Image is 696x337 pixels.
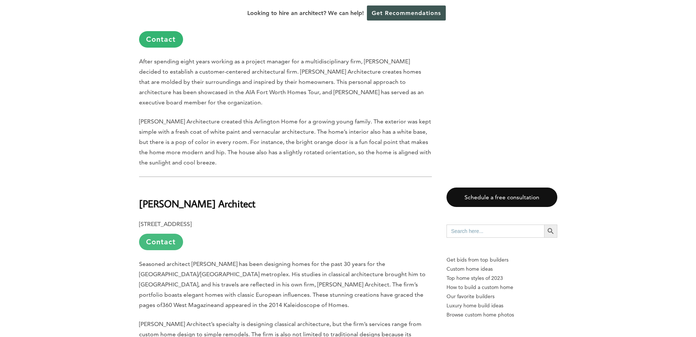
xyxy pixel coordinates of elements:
[139,234,183,250] a: Contact
[547,227,555,235] svg: Search
[367,5,446,21] a: Get Recommendations
[447,301,557,310] a: Luxury home build ideas
[447,274,557,283] a: Top home styles of 2023
[139,260,426,308] span: Seasoned architect [PERSON_NAME] has been designing homes for the past 30 years for the [GEOGRAPH...
[447,225,544,238] input: Search here...
[139,31,183,48] a: Contact
[139,221,192,227] b: [STREET_ADDRESS]
[447,264,557,274] a: Custom home ideas
[447,283,557,292] a: How to build a custom home
[447,255,557,264] p: Get bids from top builders
[139,197,255,210] b: [PERSON_NAME] Architect
[214,301,349,308] span: and appeared in the 2014 Kaleidoscope of Homes.
[447,188,557,207] a: Schedule a free consultation
[162,301,214,308] span: 360 West Magazine
[447,310,557,319] a: Browse custom home photos
[447,292,557,301] a: Our favorite builders
[139,118,431,166] span: [PERSON_NAME] Architecture created this Arlington Home for a growing young family. The exterior w...
[139,58,424,106] span: After spending eight years working as a project manager for a multidisciplinary firm, [PERSON_NAM...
